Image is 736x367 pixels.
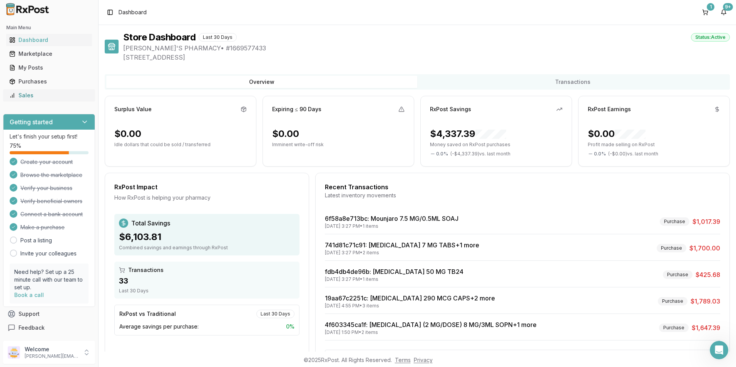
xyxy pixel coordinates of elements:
div: [DATE] 3:27 PM • 1 items [325,276,463,282]
a: Post a listing [20,237,52,244]
div: 33 [119,275,295,286]
div: [DATE] 4:55 PM • 3 items [325,303,495,309]
span: Browse the marketplace [20,171,82,179]
button: Dashboard [3,34,95,46]
div: [DATE] 3:27 PM • 1 items [325,223,458,229]
p: [PERSON_NAME][EMAIL_ADDRESS][DOMAIN_NAME] [25,353,78,359]
a: Privacy [414,357,433,363]
img: RxPost Logo [3,3,52,15]
a: My Posts [6,61,92,75]
div: Sales [9,92,89,99]
div: How RxPost is helping your pharmacy [114,194,299,202]
span: [PERSON_NAME]'S PHARMACY • # 1669577433 [123,43,730,53]
span: $1,789.03 [691,297,720,306]
button: Support [3,307,95,321]
div: Purchase [659,324,689,332]
p: Need help? Set up a 25 minute call with our team to set up. [14,268,84,291]
a: Purchases [6,75,92,88]
div: RxPost Earnings [588,105,631,113]
iframe: Intercom live chat [710,341,728,359]
span: Connect a bank account [20,210,83,218]
div: Recent Transactions [325,182,720,192]
div: Last 30 Days [119,288,295,294]
div: Dashboard [9,36,89,44]
h1: Store Dashboard [123,31,196,43]
p: Imminent write-off risk [272,142,405,148]
span: 75 % [10,142,21,150]
nav: breadcrumb [119,8,147,16]
div: $0.00 [114,128,141,140]
p: Profit made selling on RxPost [588,142,720,148]
div: 1 [707,3,714,11]
span: ( - $0.00 ) vs. last month [608,151,658,157]
a: Terms [395,357,411,363]
button: Feedback [3,321,95,335]
img: User avatar [8,346,20,359]
button: Transactions [417,76,728,88]
span: 0.0 % [436,151,448,157]
button: 9+ [718,6,730,18]
span: 0.0 % [594,151,606,157]
span: 0 % [286,323,294,330]
p: Welcome [25,345,78,353]
a: Marketplace [6,47,92,61]
a: Invite your colleagues [20,250,77,257]
span: Transactions [128,266,164,274]
div: Last 30 Days [199,33,237,42]
a: 741d81c71c91: [MEDICAL_DATA] 7 MG TABS+1 more [325,241,479,249]
div: Expiring ≤ 90 Days [272,105,321,113]
span: $1,700.00 [689,244,720,253]
a: Sales [6,88,92,102]
span: Verify your business [20,184,72,192]
a: 19aa67c2251c: [MEDICAL_DATA] 290 MCG CAPS+2 more [325,294,495,302]
p: Money saved on RxPost purchases [430,142,562,148]
div: Combined savings and earnings through RxPost [119,245,295,251]
span: [STREET_ADDRESS] [123,53,730,62]
div: Purchase [657,244,686,252]
div: [DATE] 1:50 PM • 2 items [325,329,537,335]
a: fdb4db4de96b: [MEDICAL_DATA] 50 MG TB24 [325,268,463,275]
span: Make a purchase [20,224,65,231]
button: Sales [3,89,95,102]
div: RxPost Impact [114,182,299,192]
div: $0.00 [588,128,646,140]
div: Purchases [9,78,89,85]
div: $4,337.39 [430,128,506,140]
span: $1,017.39 [693,217,720,226]
a: 4f603345ca1f: [MEDICAL_DATA] (2 MG/DOSE) 8 MG/3ML SOPN+1 more [325,321,537,329]
span: Feedback [18,324,45,332]
span: Total Savings [131,219,170,228]
button: Overview [106,76,417,88]
span: ( - $4,337.39 ) vs. last month [450,151,510,157]
span: $1,647.39 [692,323,720,332]
h2: Main Menu [6,25,92,31]
button: My Posts [3,62,95,74]
div: Last 30 Days [256,310,294,318]
a: Dashboard [6,33,92,47]
div: $6,103.81 [119,231,295,243]
p: Idle dollars that could be sold / transferred [114,142,247,148]
div: RxPost Savings [430,105,471,113]
div: Purchase [663,270,693,279]
div: My Posts [9,64,89,72]
div: Purchase [658,297,687,305]
div: Surplus Value [114,105,152,113]
div: $0.00 [272,128,299,140]
span: Create your account [20,158,73,166]
span: $425.68 [696,270,720,279]
div: Purchase [660,217,689,226]
a: Book a call [14,292,44,298]
button: View All Transactions [325,350,720,362]
div: Latest inventory movements [325,192,720,199]
button: 1 [699,6,711,18]
div: [DATE] 3:27 PM • 2 items [325,250,479,256]
a: 6f58a8e713bc: Mounjaro 7.5 MG/0.5ML SOAJ [325,215,458,222]
div: Marketplace [9,50,89,58]
h3: Getting started [10,117,53,127]
p: Let's finish your setup first! [10,133,89,140]
button: Marketplace [3,48,95,60]
div: RxPost vs Traditional [119,310,176,318]
span: Dashboard [119,8,147,16]
div: 9+ [723,3,733,11]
